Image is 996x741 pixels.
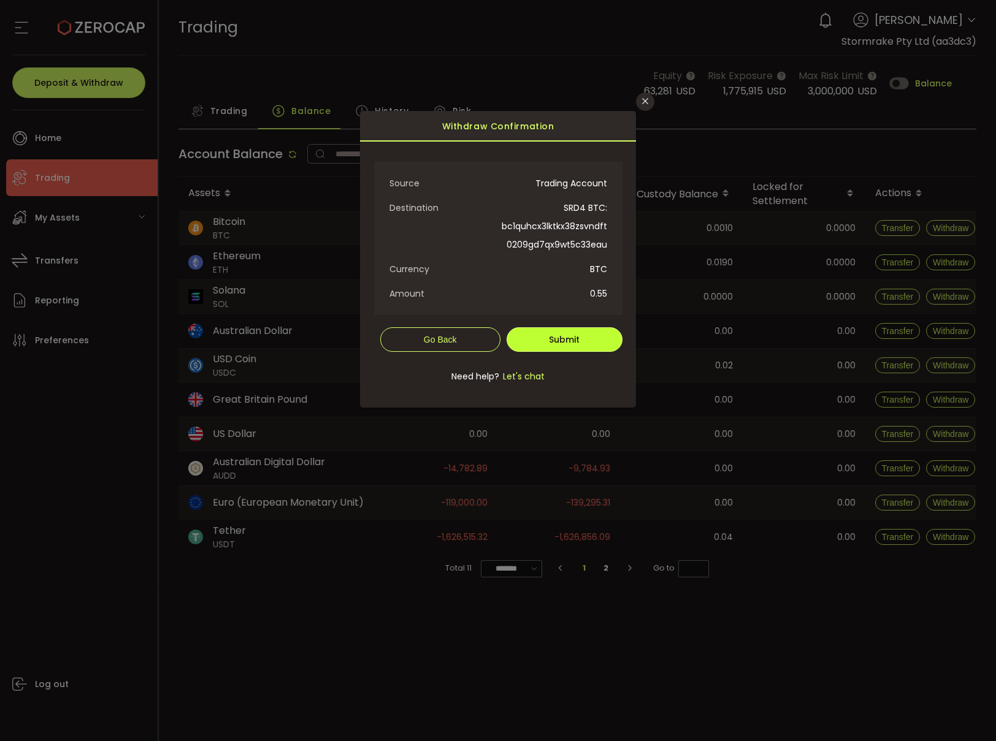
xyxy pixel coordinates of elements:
span: SRD4 BTC: bc1quhcx3lktkx38zsvndft0209gd7qx9wt5c33eau [498,199,607,254]
button: Submit [507,327,622,352]
div: dialog [360,111,636,408]
span: Currency [389,260,499,278]
span: Need help? [451,370,499,382]
div: Withdraw Confirmation [360,111,636,142]
span: Source [389,174,499,192]
iframe: Chat Widget [935,682,996,741]
button: Go Back [380,327,500,352]
span: Destination [389,199,499,217]
span: 0.55 [498,284,607,303]
span: BTC [498,260,607,278]
span: Go Back [424,335,457,344]
span: Let's chat [499,370,545,382]
span: Amount [389,284,499,303]
span: Trading Account [498,174,607,192]
span: Submit [549,333,580,346]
